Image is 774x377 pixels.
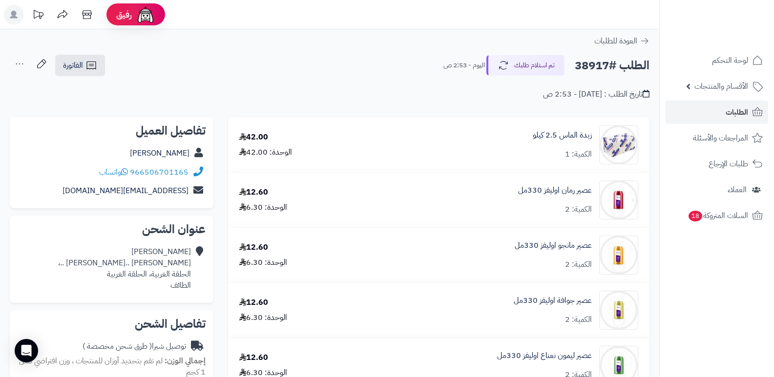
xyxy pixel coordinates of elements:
div: [PERSON_NAME] [PERSON_NAME] ..[PERSON_NAME] ..، الحلقة الغربية، الحلقة الغربية الطائف [58,246,191,291]
img: 1749041426-WhatsApp%20Image%202025-06-04%20at%203.50.04%20PM-90x90.jpeg [600,180,638,219]
a: لوحة التحكم [666,49,768,72]
div: تاريخ الطلب : [DATE] - 2:53 ص [543,89,649,100]
h2: الطلب #38917 [575,56,649,76]
a: [PERSON_NAME] [130,147,189,159]
span: العملاء [728,183,747,197]
div: الوحدة: 42.00 [239,147,292,158]
img: logo-2.png [708,7,765,28]
small: اليوم - 2:53 ص [443,60,485,70]
div: الوحدة: 6.30 [239,202,287,213]
a: تحديثات المنصة [26,5,50,27]
div: الوحدة: 6.30 [239,257,287,268]
a: الطلبات [666,100,768,124]
div: 12.60 [239,242,268,253]
a: العملاء [666,178,768,201]
div: 12.60 [239,187,268,198]
a: عصير ليمون نعناع اوليفز 330مل [497,350,592,361]
a: المراجعات والأسئلة [666,126,768,150]
span: ( طرق شحن مخصصة ) [83,340,152,352]
span: 18 [689,211,703,222]
img: 1754941600-%D9%84%D9%82%D8%B7%D8%A9%20%D8%B4%D8%A7%D8%B4%D8%A9_11-8-2025_224037_talalstore.sa-90x... [600,125,638,164]
div: الكمية: 2 [565,314,592,325]
span: السلات المتروكة [688,209,748,222]
a: 966506701165 [130,166,188,178]
div: الكمية: 2 [565,259,592,270]
span: الطلبات [726,105,748,119]
a: عصير رمان اوليفز 330مل [518,185,592,196]
img: 1749042141-WhatsApp%20Image%202025-06-04%20at%203.57.38%20PM%20(1)-90x90.jpeg [600,291,638,330]
span: المراجعات والأسئلة [693,131,748,145]
a: السلات المتروكة18 [666,204,768,227]
div: 42.00 [239,132,268,143]
a: عصير جوافة اوليفز 330مل [514,295,592,306]
a: العودة للطلبات [594,35,649,47]
div: توصيل شبرا [83,341,186,352]
a: طلبات الإرجاع [666,152,768,176]
span: العودة للطلبات [594,35,637,47]
a: عصير مانجو اوليفز 330مل [515,240,592,251]
div: 12.60 [239,297,268,308]
strong: إجمالي الوزن: [165,355,206,367]
span: الأقسام والمنتجات [694,79,748,93]
img: 1749041536-WhatsApp%20Image%202025-06-04%20at%203.51.46%20PM-90x90.jpeg [600,236,638,275]
div: Open Intercom Messenger [15,339,38,362]
div: 12.60 [239,352,268,363]
span: الفاتورة [63,60,83,71]
div: الوحدة: 6.30 [239,312,287,323]
a: زبدة الماس 2.5 كيلو [533,130,592,141]
div: الكمية: 2 [565,204,592,215]
img: ai-face.png [136,5,155,24]
h2: تفاصيل العميل [18,125,206,137]
span: لوحة التحكم [712,54,748,67]
a: واتساب [99,166,128,178]
h2: تفاصيل الشحن [18,318,206,330]
a: [EMAIL_ADDRESS][DOMAIN_NAME] [63,185,188,197]
a: الفاتورة [55,55,105,76]
div: الكمية: 1 [565,149,592,160]
span: طلبات الإرجاع [709,157,748,171]
button: تم استلام طلبك [486,55,565,76]
h2: عنوان الشحن [18,223,206,235]
span: رفيق [116,9,132,20]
